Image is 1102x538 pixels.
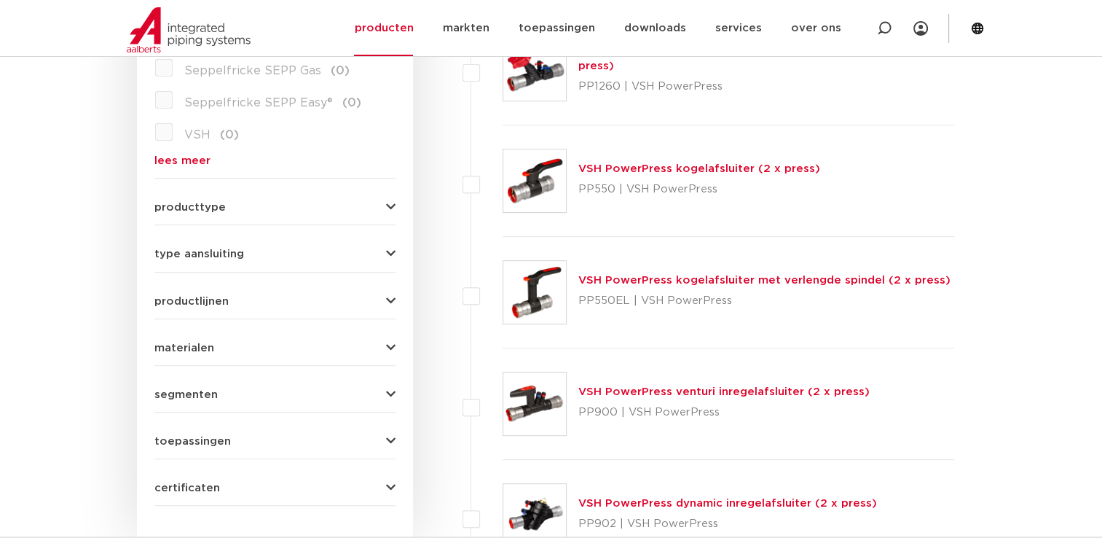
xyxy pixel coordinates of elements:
span: certificaten [154,483,220,494]
p: PP550 | VSH PowerPress [578,178,820,201]
button: type aansluiting [154,249,395,260]
span: segmenten [154,389,218,400]
span: (0) [331,65,350,77]
span: toepassingen [154,436,231,447]
button: toepassingen [154,436,395,447]
span: producttype [154,202,226,213]
img: Thumbnail for VSH PowerPress venturi inregelafsluiter (2 x press) [503,373,566,435]
a: VSH PowerPress kogelafsluiter met verlengde spindel (2 x press) [578,275,951,286]
img: Thumbnail for VSH PowerPress kogelafsluiter (2 x press) [503,149,566,212]
button: certificaten [154,483,395,494]
span: VSH [184,129,210,141]
span: materialen [154,343,214,354]
span: Seppelfricke SEPP Easy® [184,97,333,109]
a: VSH PowerPress dynamic inregelafsluiter (2 x press) [578,498,877,509]
span: productlijnen [154,296,229,307]
a: VSH PowerPress venturi inregelafsluiter (2 x press) [578,386,870,397]
button: productlijnen [154,296,395,307]
span: (0) [220,129,239,141]
p: PP902 | VSH PowerPress [578,512,877,536]
button: segmenten [154,389,395,400]
p: PP900 | VSH PowerPress [578,401,870,424]
p: PP1260 | VSH PowerPress [578,75,955,98]
img: Thumbnail for VSH PowerPress kogelafsluiter met verlengde spindel (2 x press) [503,261,566,324]
button: materialen [154,343,395,354]
span: (0) [342,97,361,109]
span: Seppelfricke SEPP Gas [184,65,321,77]
span: type aansluiting [154,249,244,260]
button: producttype [154,202,395,213]
a: lees meer [154,155,395,166]
p: PP550EL | VSH PowerPress [578,289,951,313]
a: VSH PowerPress kogelafsluiter (2 x press) [578,163,820,174]
img: Thumbnail for VSH PowerPress ProFlow statische inregelafsluiter FODRV (2 x press) [503,38,566,101]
